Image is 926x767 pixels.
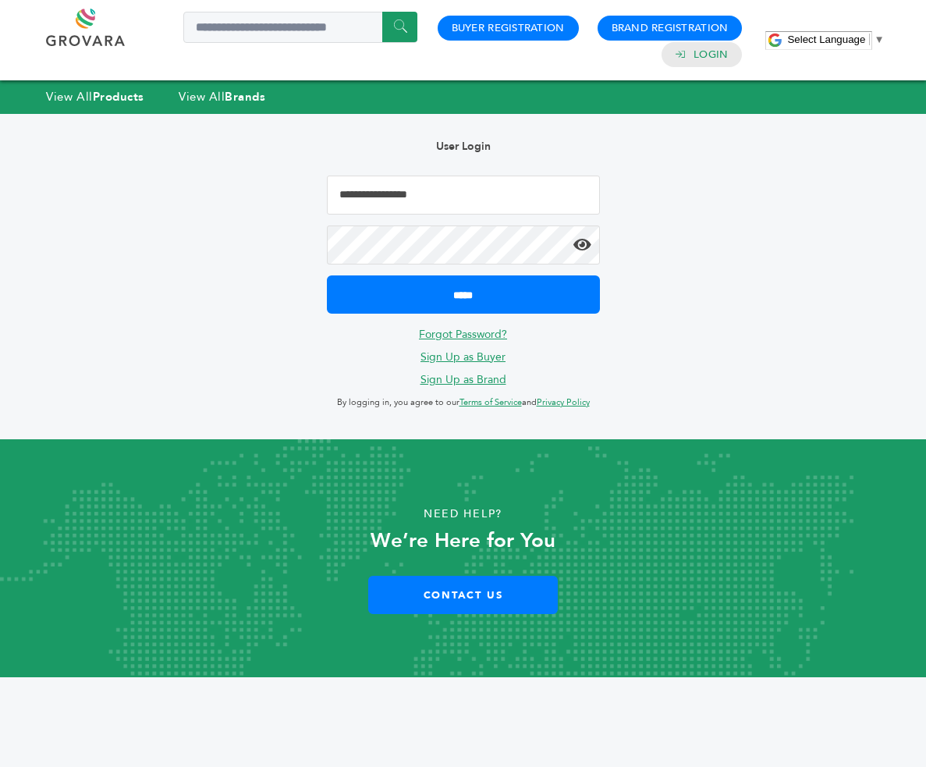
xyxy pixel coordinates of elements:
[459,396,522,408] a: Terms of Service
[452,21,565,35] a: Buyer Registration
[327,225,600,265] input: Password
[179,89,266,105] a: View AllBrands
[787,34,884,45] a: Select Language​
[694,48,728,62] a: Login
[371,527,555,555] strong: We’re Here for You
[46,89,144,105] a: View AllProducts
[225,89,265,105] strong: Brands
[420,372,506,387] a: Sign Up as Brand
[874,34,884,45] span: ▼
[420,350,506,364] a: Sign Up as Buyer
[93,89,144,105] strong: Products
[787,34,865,45] span: Select Language
[327,393,600,412] p: By logging in, you agree to our and
[327,176,600,215] input: Email Address
[419,327,507,342] a: Forgot Password?
[612,21,729,35] a: Brand Registration
[368,576,558,614] a: Contact Us
[537,396,590,408] a: Privacy Policy
[869,34,870,45] span: ​
[46,502,879,526] p: Need Help?
[183,12,417,43] input: Search a product or brand...
[436,139,491,154] b: User Login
